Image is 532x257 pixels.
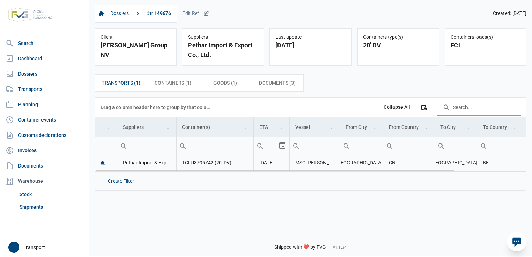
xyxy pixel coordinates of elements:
[3,143,86,157] a: Invoices
[259,160,274,165] span: [DATE]
[466,124,471,130] span: Show filter options for column 'To City'
[451,34,521,40] div: Containers loads(s)
[101,34,171,40] div: Client
[435,117,477,137] td: Column To City
[278,137,287,154] div: Select
[117,137,130,154] div: Search box
[95,98,526,190] div: Data grid with 1 rows and 11 columns
[417,101,430,114] div: Column Chooser
[117,137,176,154] input: Filter cell
[8,242,85,253] div: Transport
[437,99,521,116] input: Search in the data grid
[213,79,237,87] span: Goods (1)
[8,242,19,253] div: T
[259,79,296,87] span: Documents (3)
[340,137,383,154] td: Filter cell
[176,117,253,137] td: Column Container(s)
[117,117,176,137] td: Column Suppliers
[117,154,176,171] td: Petbar Import & Export Co., Ltd.
[340,117,383,137] td: Column From City
[177,137,189,154] div: Search box
[440,124,456,130] div: To City
[176,137,253,154] td: Filter cell
[101,102,212,113] div: Drag a column header here to group by that column
[3,174,86,188] div: Warehouse
[253,137,289,154] td: Filter cell
[279,124,284,130] span: Show filter options for column 'ETA'
[451,40,521,50] div: FCL
[188,40,258,60] div: Petbar Import & Export Co., Ltd.
[424,124,429,130] span: Show filter options for column 'From Country'
[101,40,171,60] div: [PERSON_NAME] Group NV
[435,137,477,154] input: Filter cell
[3,36,86,50] a: Search
[477,117,523,137] td: Column To Country
[108,8,132,20] a: Dossiers
[188,34,258,40] div: Suppliers
[363,34,433,40] div: Containers type(s)
[290,117,340,137] td: Column Vessel
[383,117,435,137] td: Column From Country
[477,137,490,154] div: Search box
[182,10,209,17] div: Edit Ref
[3,98,86,111] a: Planning
[383,137,435,154] input: Filter cell
[176,154,253,171] td: TCLU3795742 (20' DV)
[483,124,507,130] div: To Country
[346,159,377,166] div: [GEOGRAPHIC_DATA]
[477,137,523,154] input: Filter cell
[3,52,86,65] a: Dashboard
[3,67,86,81] a: Dossiers
[333,244,347,250] span: v1.1.34
[363,40,433,50] div: 20' DV
[95,137,117,154] input: Filter cell
[3,82,86,96] a: Transports
[329,124,334,130] span: Show filter options for column 'Vessel'
[17,188,86,201] a: Stock
[3,128,86,142] a: Customs declarations
[144,8,174,20] a: #tr 149676
[275,40,345,50] div: [DATE]
[6,5,55,24] img: FVG - Global freight forwarding
[383,137,396,154] div: Search box
[383,154,435,171] td: CN
[253,117,289,137] td: Column ETA
[440,159,471,166] div: [GEOGRAPHIC_DATA]
[3,113,86,127] a: Container events
[102,79,140,87] span: Transports (1)
[275,34,345,40] div: Last update
[101,98,521,117] div: Data grid toolbar
[477,154,523,171] td: BE
[290,137,302,154] div: Search box
[435,137,447,154] div: Search box
[123,124,144,130] div: Suppliers
[108,178,134,184] div: Create Filter
[106,124,111,130] span: Show filter options for column ''
[290,154,340,171] td: MSC [PERSON_NAME]
[384,104,410,110] div: Collapse All
[95,117,117,137] td: Column
[493,10,526,17] span: Created: [DATE]
[165,124,171,130] span: Show filter options for column 'Suppliers'
[182,124,210,130] div: Container(s)
[389,124,419,130] div: From Country
[274,244,326,250] span: Shipped with ❤️ by FVG
[3,159,86,173] a: Documents
[254,137,266,154] div: Search box
[290,137,340,154] input: Filter cell
[295,124,310,130] div: Vessel
[17,201,86,213] a: Shipments
[329,244,330,250] span: -
[372,124,377,130] span: Show filter options for column 'From City'
[512,124,517,130] span: Show filter options for column 'To Country'
[340,137,383,154] input: Filter cell
[259,124,268,130] div: ETA
[340,137,353,154] div: Search box
[346,124,367,130] div: From City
